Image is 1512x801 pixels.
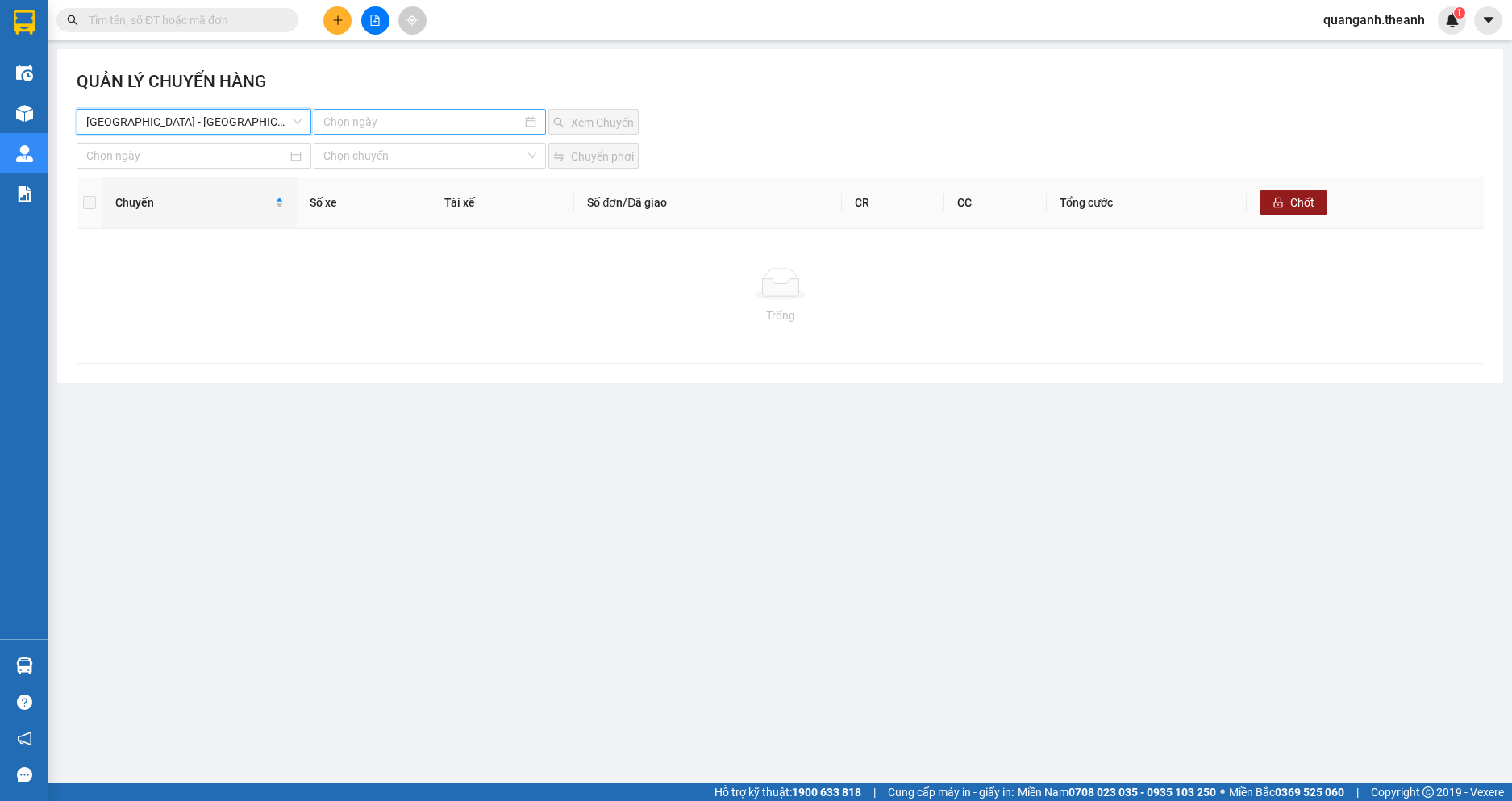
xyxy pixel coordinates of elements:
span: Cung cấp máy in - giấy in: [888,783,1014,801]
span: caret-down [1481,13,1496,27]
span: | [873,783,876,801]
input: Tìm tên, số ĐT hoặc mã đơn [89,11,279,29]
span: file-add [369,15,381,26]
span: notification [17,731,32,746]
img: warehouse-icon [16,145,33,162]
input: Chọn ngày [323,113,522,131]
img: icon-new-feature [1445,13,1460,27]
img: solution-icon [16,186,33,202]
span: Miền Bắc [1229,783,1344,801]
span: | [1356,783,1359,801]
div: CC [957,194,1034,211]
span: message [17,767,32,782]
span: search [67,15,78,26]
span: 1 [1456,7,1462,19]
strong: 0369 525 060 [1275,786,1344,799]
span: Miền Nam [1018,783,1216,801]
button: caret-down [1474,6,1502,35]
div: Chuyến [115,194,272,211]
div: Tài xế [444,194,561,211]
img: warehouse-icon [16,105,33,122]
button: searchXem Chuyến [548,109,639,135]
h2: QUẢN LÝ CHUYẾN HÀNG [77,69,266,101]
span: ⚪️ [1220,789,1225,795]
sup: 1 [1454,7,1465,19]
button: file-add [361,6,389,35]
div: CR [855,194,931,211]
div: Số xe [310,194,419,211]
div: Trống [90,307,1471,324]
span: question-circle [17,695,32,710]
span: copyright [1422,786,1434,798]
button: aim [398,6,427,35]
span: aim [406,15,418,26]
span: quanganh.theanh [1310,10,1438,30]
strong: 0708 023 035 - 0935 103 250 [1068,786,1216,799]
input: Chọn ngày [86,147,287,165]
img: warehouse-icon [16,65,33,81]
img: warehouse-icon [16,657,33,674]
button: plus [323,6,352,35]
span: Hỗ trợ kỹ thuật: [714,783,861,801]
img: logo-vxr [14,10,35,35]
span: Hà Nội - Lai Châu [86,110,302,134]
div: Tổng cước [1060,194,1234,211]
strong: 1900 633 818 [792,786,861,799]
button: swapChuyển phơi [548,143,639,169]
button: lockChốt [1260,190,1327,215]
span: plus [332,15,344,26]
div: Số đơn/Đã giao [587,194,829,211]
